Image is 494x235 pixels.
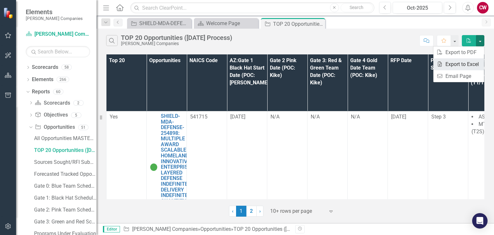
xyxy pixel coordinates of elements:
div: 58 [61,65,72,70]
a: SHIELD-MDA-DEFENSE-254898: MULTIPLE AWARD SCALABLE HOMELAND INNOVATIVE ENTERPRISE LAYERED DEFENSE... [129,19,190,27]
a: TOP 20 Opportunities ([DATE] Process) [32,145,96,155]
input: Search Below... [26,46,90,57]
a: Sources Sought/RFI Submission Report [32,157,96,167]
a: 2 [246,206,257,217]
div: N/A [270,113,304,121]
div: Sources Sought/RFI Submission Report [34,159,96,165]
button: Oct-2025 [393,2,442,14]
a: [PERSON_NAME] Companies [26,31,90,38]
img: ClearPoint Strategy [3,7,14,19]
span: ‹ [232,208,233,214]
a: Gate 2: Pink Team Schedule Report [32,205,96,215]
span: › [259,208,261,214]
span: Yes [110,114,118,120]
input: Search ClearPoint... [130,2,374,14]
a: SHIELD-MDA-DEFENSE-254898: MULTIPLE AWARD SCALABLE HOMELAND INNOVATIVE ENTERPRISE LAYERED DEFENSE... [161,113,191,215]
div: Forecasted Tracked Opportunities [34,171,96,177]
div: Open Intercom Messenger [472,213,488,229]
a: Opportunities [35,124,75,131]
a: Opportunities [200,226,231,232]
div: All Opportunities MASTER LIST [34,136,96,141]
a: Objectives [35,111,68,119]
a: Gate 3: Green and Red Schedule Report [32,217,96,227]
a: Elements [32,76,53,83]
div: N/A [351,113,384,121]
div: 60 [53,89,63,94]
img: Active [150,163,158,171]
a: Forecasted Tracked Opportunities [32,169,96,179]
a: Scorecards [35,99,70,107]
span: Elements [26,8,83,16]
span: [DATE] [391,114,406,120]
a: [PERSON_NAME] Companies [132,226,198,232]
button: Search [341,3,373,12]
div: Gate 3: Green and Red Schedule Report [34,219,96,225]
div: Gate 0: Blue Team Schedule Report [34,183,96,189]
div: [PERSON_NAME] Companies [121,41,232,46]
a: Reports [32,88,50,96]
a: Email Page [433,70,484,82]
a: Scorecards [32,64,58,71]
div: TOP 20 Opportunities ([DATE] Process) [233,226,322,232]
span: 541715 [190,114,207,120]
a: Export to Excel [433,58,484,70]
div: TOP 20 Opportunities ([DATE] Process) [273,20,324,28]
div: Oct-2025 [395,4,440,12]
a: Export to PDF [433,46,484,58]
div: Gate 1: Black Hat Schedule Report [34,195,96,201]
button: CW [477,2,489,14]
div: » » [123,226,290,233]
div: 266 [57,77,69,82]
div: SHIELD-MDA-DEFENSE-254898: MULTIPLE AWARD SCALABLE HOMELAND INNOVATIVE ENTERPRISE LAYERED DEFENSE... [139,19,190,27]
div: TOP 20 Opportunities ([DATE] Process) [121,34,232,41]
span: 1 [236,206,246,217]
small: [PERSON_NAME] Companies [26,16,83,21]
span: Step 3 [431,114,446,120]
div: Welcome Page [206,19,257,27]
div: N/A [311,113,344,121]
span: Search [350,5,363,10]
span: Editor [103,226,120,232]
div: 51 [78,125,88,130]
div: 5 [71,112,81,118]
a: Gate 0: Blue Team Schedule Report [32,181,96,191]
a: All Opportunities MASTER LIST [32,133,96,144]
div: TOP 20 Opportunities ([DATE] Process) [34,147,96,153]
div: Gate 2: Pink Team Schedule Report [34,207,96,213]
a: Welcome Page [196,19,257,27]
a: Gate 1: Black Hat Schedule Report [32,193,96,203]
span: [DATE] [230,114,245,120]
div: 2 [73,100,84,106]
